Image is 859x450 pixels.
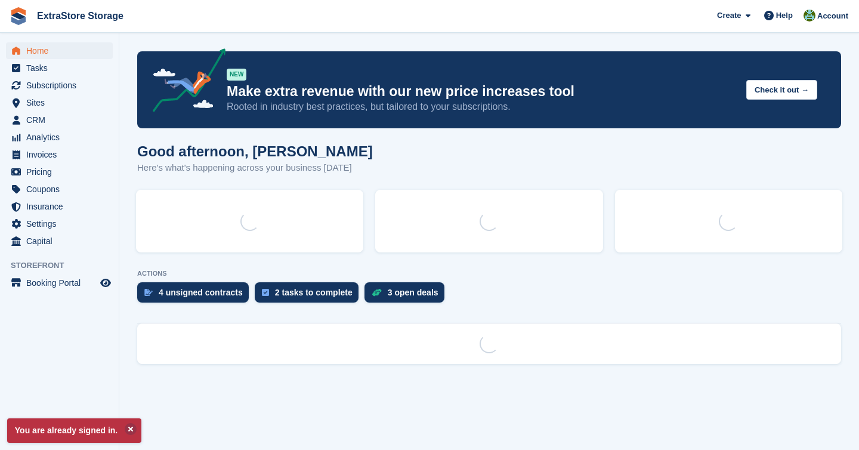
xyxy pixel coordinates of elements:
span: Analytics [26,129,98,146]
p: Here's what's happening across your business [DATE] [137,161,373,175]
a: menu [6,181,113,198]
p: You are already signed in. [7,418,141,443]
div: 2 tasks to complete [275,288,353,297]
p: ACTIONS [137,270,841,278]
img: task-75834270c22a3079a89374b754ae025e5fb1db73e45f91037f5363f120a921f8.svg [262,289,269,296]
a: menu [6,60,113,76]
span: Home [26,42,98,59]
a: menu [6,112,113,128]
span: Subscriptions [26,77,98,94]
span: Storefront [11,260,119,272]
p: Make extra revenue with our new price increases tool [227,83,737,100]
span: Insurance [26,198,98,215]
span: Coupons [26,181,98,198]
span: Sites [26,94,98,111]
div: NEW [227,69,246,81]
a: ExtraStore Storage [32,6,128,26]
a: menu [6,94,113,111]
img: deal-1b604bf984904fb50ccaf53a9ad4b4a5d6e5aea283cecdc64d6e3604feb123c2.svg [372,288,382,297]
img: stora-icon-8386f47178a22dfd0bd8f6a31ec36ba5ce8667c1dd55bd0f319d3a0aa187defe.svg [10,7,27,25]
a: 4 unsigned contracts [137,282,255,309]
a: 2 tasks to complete [255,282,364,309]
h1: Good afternoon, [PERSON_NAME] [137,143,373,159]
a: Preview store [98,276,113,290]
span: CRM [26,112,98,128]
span: Settings [26,215,98,232]
img: contract_signature_icon-13c848040528278c33f63329250d36e43548de30e8caae1d1a13099fd9432cc5.svg [144,289,153,296]
a: menu [6,215,113,232]
button: Check it out → [746,80,817,100]
img: Jill Leckie [804,10,815,21]
a: menu [6,233,113,249]
a: menu [6,129,113,146]
span: Help [776,10,793,21]
div: 3 open deals [388,288,438,297]
div: 4 unsigned contracts [159,288,243,297]
a: menu [6,164,113,180]
span: Invoices [26,146,98,163]
span: Pricing [26,164,98,180]
a: menu [6,77,113,94]
a: menu [6,146,113,163]
p: Rooted in industry best practices, but tailored to your subscriptions. [227,100,737,113]
span: Account [817,10,848,22]
a: 3 open deals [364,282,450,309]
img: price-adjustments-announcement-icon-8257ccfd72463d97f412b2fc003d46551f7dbcb40ab6d574587a9cd5c0d94... [143,48,226,116]
span: Capital [26,233,98,249]
span: Create [717,10,741,21]
a: menu [6,42,113,59]
span: Tasks [26,60,98,76]
a: menu [6,198,113,215]
a: menu [6,275,113,291]
span: Booking Portal [26,275,98,291]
